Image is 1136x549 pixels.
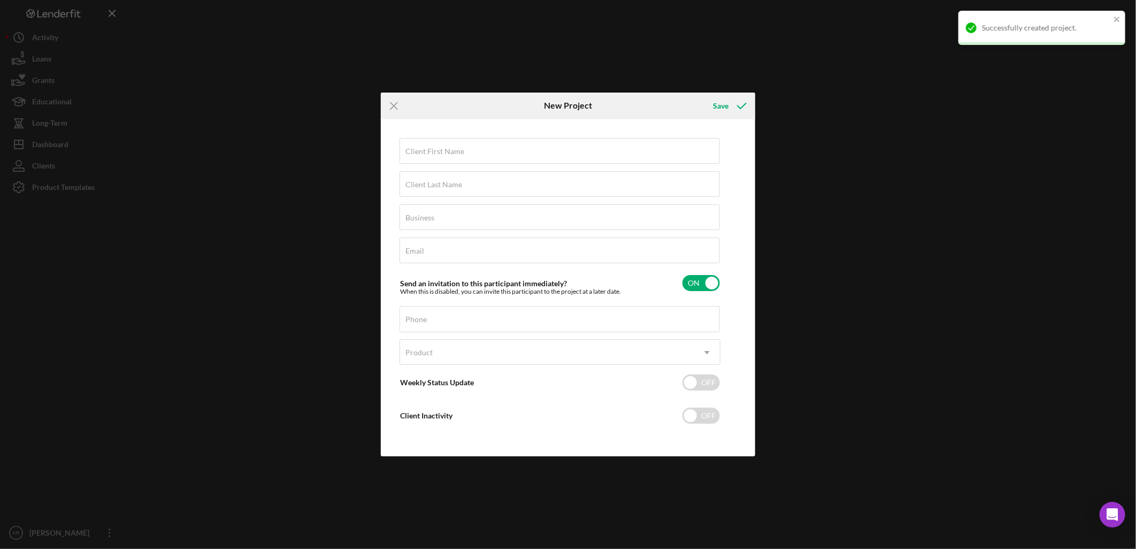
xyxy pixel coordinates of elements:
div: Save [713,95,728,117]
label: Client Inactivity [400,411,452,420]
div: When this is disabled, you can invite this participant to the project at a later date. [400,288,621,295]
h6: New Project [544,101,592,110]
label: Client First Name [405,147,464,156]
div: Successfully created project. [982,24,1110,32]
button: close [1114,15,1121,25]
label: Client Last Name [405,180,462,189]
label: Weekly Status Update [400,378,474,387]
button: Save [702,95,755,117]
label: Phone [405,315,427,324]
label: Business [405,213,434,222]
label: Send an invitation to this participant immediately? [400,279,567,288]
div: Product [405,348,433,357]
div: Open Intercom Messenger [1100,502,1125,528]
label: Email [405,247,424,255]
